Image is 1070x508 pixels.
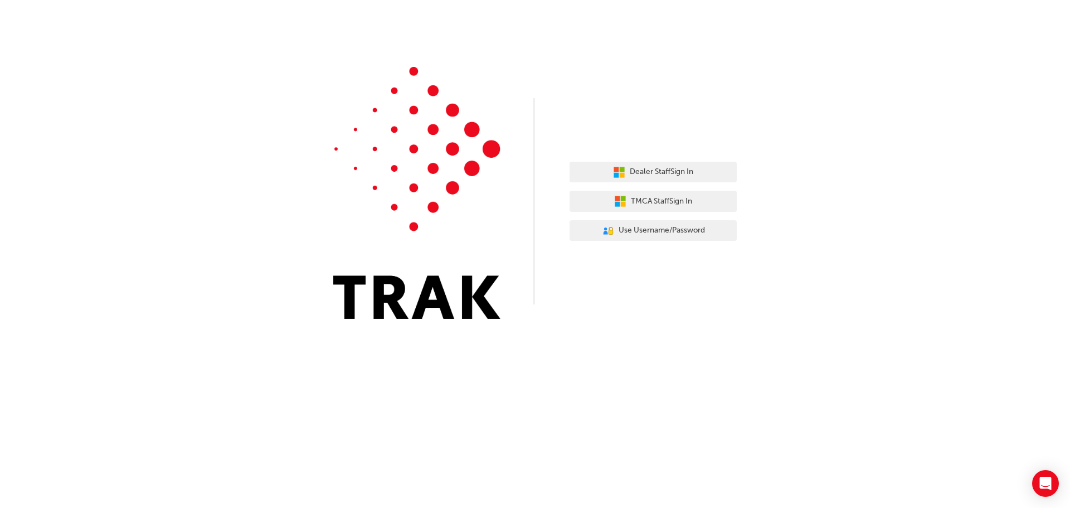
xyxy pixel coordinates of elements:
div: Open Intercom Messenger [1032,470,1059,497]
span: TMCA Staff Sign In [631,195,692,208]
img: Trak [333,67,500,319]
button: TMCA StaffSign In [570,191,737,212]
button: Dealer StaffSign In [570,162,737,183]
button: Use Username/Password [570,220,737,241]
span: Dealer Staff Sign In [630,166,693,178]
span: Use Username/Password [619,224,705,237]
